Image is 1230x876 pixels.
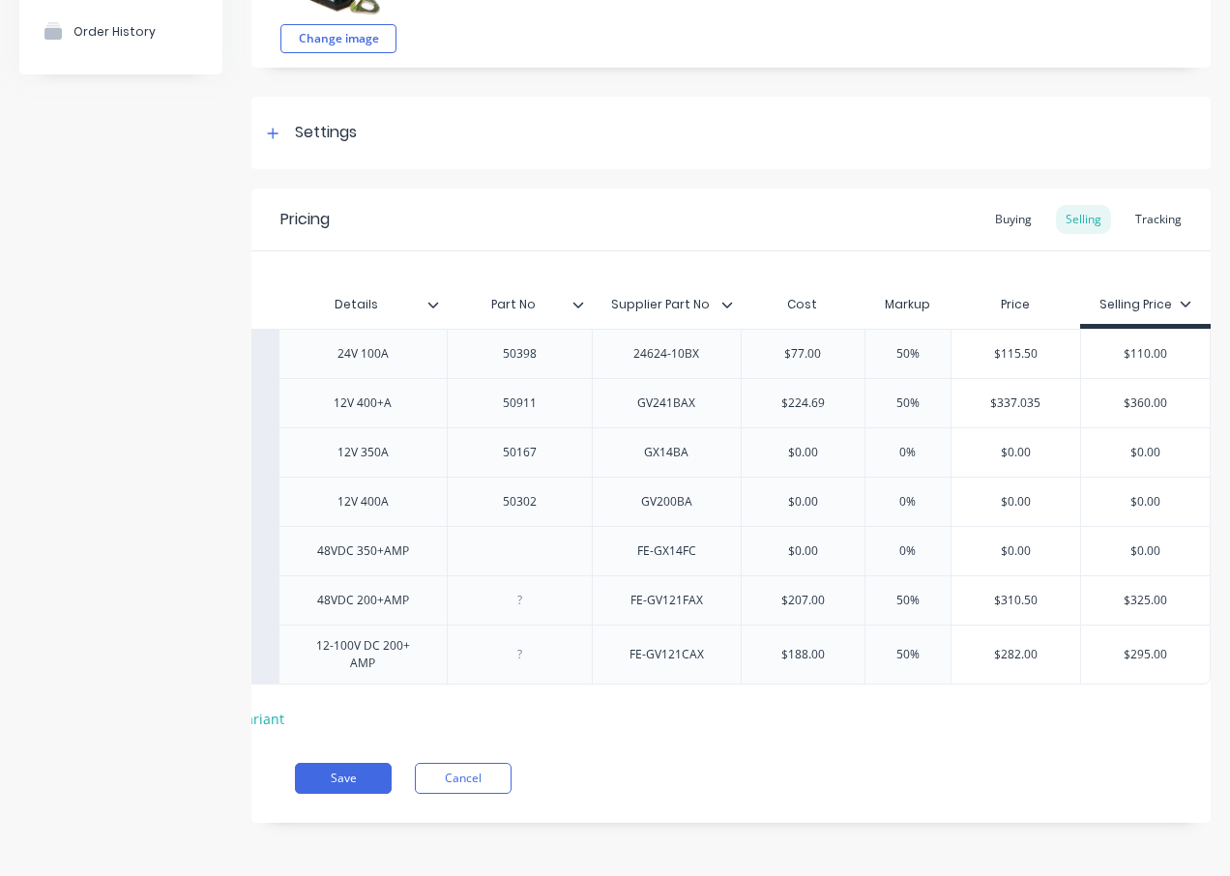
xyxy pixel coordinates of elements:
div: 5091112V 400+A50911GV241BAX$224.6950%$337.035$360.00 [133,378,1211,427]
div: 24624-10BX [618,341,715,366]
button: Save [295,763,392,794]
div: GV200BA [618,489,715,514]
div: 50167 [471,440,568,465]
div: Settings [295,121,357,145]
button: Change image [280,24,396,53]
div: 12V 350A [314,440,411,465]
div: 5039824V 100A5039824624-10BX$77.0050%$115.50$110.00 [133,329,1211,378]
div: 50% [860,630,956,679]
div: Pricing [280,208,330,231]
div: 50911 [471,391,568,416]
div: Part No [447,285,592,324]
div: 12V 400A [314,489,411,514]
div: Details [278,280,435,329]
div: $207.00 [742,576,864,625]
div: 48VDC 200+AMP [302,588,425,613]
div: $360.00 [1081,379,1210,427]
div: $224.69 [742,379,864,427]
div: $0.00 [742,478,864,526]
div: $0.00 [1081,478,1210,526]
div: 50% [860,330,956,378]
div: FE-GX14FC [618,539,715,564]
div: 12V 400+A [314,391,411,416]
div: $188.00 [742,630,864,679]
div: Order History [73,24,156,39]
div: $0.00 [952,428,1081,477]
div: Part No [447,280,580,329]
div: 5030212V 400A50302GV200BA$0.000%$0.00$0.00 [133,477,1211,526]
div: $0.00 [952,527,1081,575]
div: 48VDC 350+AMP [302,539,425,564]
button: Cancel [415,763,512,794]
div: $337.035 [952,379,1081,427]
div: Supplier Part No [592,285,741,324]
div: $110.00 [1081,330,1210,378]
div: 12-100V DC 200+ AMP [287,633,439,676]
div: $0.00 [1081,428,1210,477]
div: 5016712V 350A50167GX14BA$0.000%$0.00$0.00 [133,427,1211,477]
div: $77.00 [742,330,864,378]
div: 24V 100A [314,341,411,366]
div: factory_item12-100V DC 200+ AMPFE-GV121CAX$188.0050%$282.00$295.00 [133,625,1211,685]
div: 0% [860,478,956,526]
div: FE-GV121FAX [615,588,718,613]
div: $0.00 [952,478,1081,526]
div: Markup [864,285,951,324]
div: factory_item48VDC 350+AMPFE-GX14FC$0.000%$0.00$0.00 [133,526,1211,575]
div: $295.00 [1081,630,1210,679]
div: Selling Price [1099,296,1191,313]
div: 0% [860,527,956,575]
div: $0.00 [742,428,864,477]
div: $0.00 [742,527,864,575]
div: GX14BA [618,440,715,465]
button: Order History [19,7,222,55]
div: Tracking [1126,205,1191,234]
div: Supplier Part No [592,280,729,329]
div: FE-GV121CAX [614,642,719,667]
div: Details [278,285,447,324]
div: GV241BAX [618,391,715,416]
div: Buying [985,205,1041,234]
div: factory_item48VDC 200+AMPFE-GV121FAX$207.0050%$310.50$325.00 [133,575,1211,625]
div: $0.00 [1081,527,1210,575]
div: 50% [860,576,956,625]
div: Selling [1056,205,1111,234]
div: 50% [860,379,956,427]
div: 50302 [471,489,568,514]
div: 50398 [471,341,568,366]
div: 0% [860,428,956,477]
div: Cost [741,285,864,324]
div: $325.00 [1081,576,1210,625]
div: $282.00 [952,630,1081,679]
div: Price [951,285,1081,324]
div: $115.50 [952,330,1081,378]
div: $310.50 [952,576,1081,625]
